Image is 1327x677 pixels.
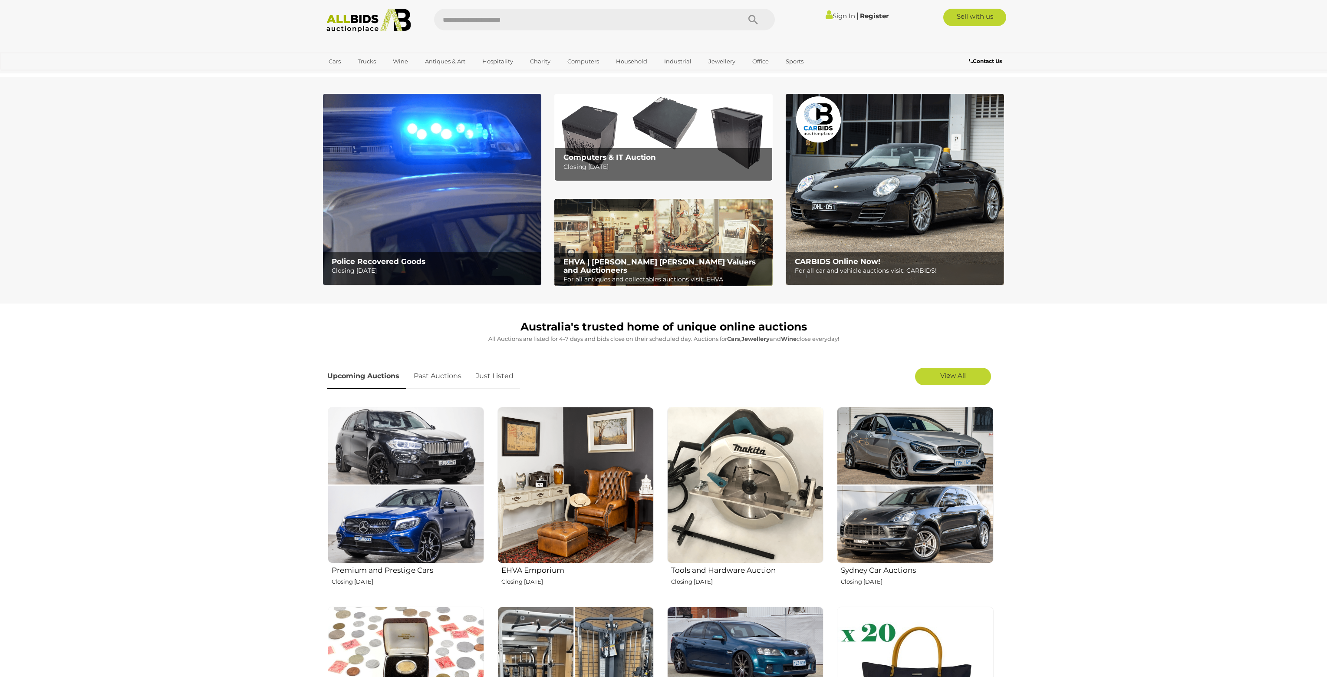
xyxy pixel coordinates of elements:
[786,94,1004,285] img: CARBIDS Online Now!
[659,54,697,69] a: Industrial
[841,564,993,575] h2: Sydney Car Auctions
[671,564,823,575] h2: Tools and Hardware Auction
[795,265,999,276] p: For all car and vehicle auctions visit: CARBIDS!
[323,94,541,285] img: Police Recovered Goods
[727,335,740,342] strong: Cars
[327,321,1000,333] h1: Australia's trusted home of unique online auctions
[780,54,809,69] a: Sports
[323,94,541,285] a: Police Recovered Goods Police Recovered Goods Closing [DATE]
[497,407,654,563] img: EHVA Emporium
[563,274,768,285] p: For all antiques and collectables auctions visit: EHVA
[837,407,993,563] img: Sydney Car Auctions
[747,54,774,69] a: Office
[562,54,605,69] a: Computers
[323,54,346,69] a: Cars
[667,407,823,563] img: Tools and Hardware Auction
[327,363,406,389] a: Upcoming Auctions
[469,363,520,389] a: Just Listed
[940,371,966,380] span: View All
[554,94,773,181] a: Computers & IT Auction Computers & IT Auction Closing [DATE]
[332,577,484,587] p: Closing [DATE]
[836,406,993,600] a: Sydney Car Auctions Closing [DATE]
[781,335,797,342] strong: Wine
[731,9,775,30] button: Search
[563,258,756,274] b: EHVA | [PERSON_NAME] [PERSON_NAME] Valuers and Auctioneers
[786,94,1004,285] a: CARBIDS Online Now! CARBIDS Online Now! For all car and vehicle auctions visit: CARBIDS!
[327,406,484,600] a: Premium and Prestige Cars Closing [DATE]
[328,407,484,563] img: Premium and Prestige Cars
[795,257,880,266] b: CARBIDS Online Now!
[407,363,468,389] a: Past Auctions
[610,54,653,69] a: Household
[860,12,889,20] a: Register
[667,406,823,600] a: Tools and Hardware Auction Closing [DATE]
[563,153,656,162] b: Computers & IT Auction
[332,564,484,575] h2: Premium and Prestige Cars
[703,54,741,69] a: Jewellery
[387,54,414,69] a: Wine
[501,577,654,587] p: Closing [DATE]
[969,58,1002,64] b: Contact Us
[554,199,773,287] img: EHVA | Evans Hastings Valuers and Auctioneers
[969,56,1004,66] a: Contact Us
[554,94,773,181] img: Computers & IT Auction
[741,335,770,342] strong: Jewellery
[419,54,471,69] a: Antiques & Art
[943,9,1006,26] a: Sell with us
[332,265,536,276] p: Closing [DATE]
[554,199,773,287] a: EHVA | Evans Hastings Valuers and Auctioneers EHVA | [PERSON_NAME] [PERSON_NAME] Valuers and Auct...
[323,69,396,83] a: [GEOGRAPHIC_DATA]
[671,577,823,587] p: Closing [DATE]
[915,368,991,385] a: View All
[856,11,859,20] span: |
[332,257,425,266] b: Police Recovered Goods
[501,564,654,575] h2: EHVA Emporium
[563,162,768,172] p: Closing [DATE]
[524,54,556,69] a: Charity
[841,577,993,587] p: Closing [DATE]
[352,54,382,69] a: Trucks
[826,12,855,20] a: Sign In
[477,54,519,69] a: Hospitality
[497,406,654,600] a: EHVA Emporium Closing [DATE]
[327,334,1000,344] p: All Auctions are listed for 4-7 days and bids close on their scheduled day. Auctions for , and cl...
[322,9,416,33] img: Allbids.com.au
